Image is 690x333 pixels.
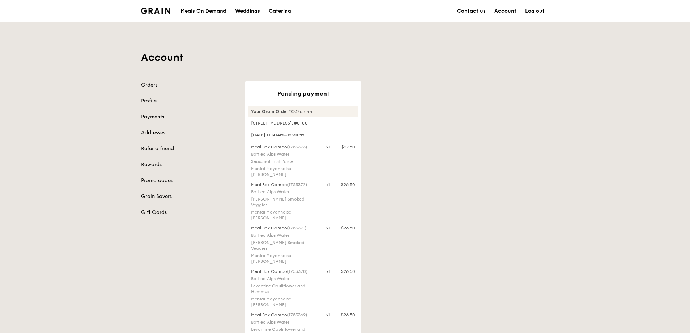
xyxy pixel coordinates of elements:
[248,120,358,126] div: [STREET_ADDRESS], #0-00
[326,144,330,150] div: x1
[269,0,291,22] div: Catering
[521,0,549,22] a: Log out
[251,159,318,164] div: Seasonal Fruit Parcel
[248,90,358,97] div: Pending payment
[341,144,355,150] div: $27.50
[141,129,237,136] a: Addresses
[251,312,318,318] div: Meal Box Combo
[251,276,318,282] div: Bottled Alps Water
[180,0,226,22] div: Meals On Demand
[251,225,318,231] div: Meal Box Combo
[453,0,490,22] a: Contact us
[251,319,318,325] div: Bottled Alps Water
[251,232,318,238] div: Bottled Alps Water
[141,145,237,152] a: Refer a friend
[251,209,318,221] div: Mentai Mayonnaise [PERSON_NAME]
[251,253,318,264] div: Mentai Mayonnaise [PERSON_NAME]
[248,129,358,141] div: [DATE] 11:30AM–12:30PM
[287,182,307,187] span: (1753372)
[141,161,237,168] a: Rewards
[141,113,237,121] a: Payments
[287,312,307,317] span: (1753369)
[251,269,318,274] div: Meal Box Combo
[264,0,295,22] a: Catering
[251,283,318,295] div: Levantine Cauliflower and Hummus
[248,106,358,117] div: #G3265144
[326,269,330,274] div: x1
[141,177,237,184] a: Promo codes
[251,151,318,157] div: Bottled Alps Water
[251,109,288,114] strong: Your Grain Order
[141,8,170,14] img: Grain
[326,182,330,187] div: x1
[251,166,318,177] div: Mentai Mayonnaise [PERSON_NAME]
[251,296,318,308] div: Mentai Mayonnaise [PERSON_NAME]
[141,193,237,200] a: Grain Savers
[141,209,237,216] a: Gift Cards
[341,312,355,318] div: $26.50
[251,240,318,251] div: [PERSON_NAME] Smoked Veggies
[141,51,549,64] h1: Account
[141,81,237,89] a: Orders
[326,312,330,318] div: x1
[287,144,307,149] span: (1753373)
[287,269,307,274] span: (1753370)
[287,225,306,231] span: (1753371)
[326,225,330,231] div: x1
[141,97,237,105] a: Profile
[251,144,318,150] div: Meal Box Combo
[341,269,355,274] div: $26.50
[251,196,318,208] div: [PERSON_NAME] Smoked Veggies
[341,225,355,231] div: $26.50
[235,0,260,22] div: Weddings
[251,189,318,195] div: Bottled Alps Water
[490,0,521,22] a: Account
[341,182,355,187] div: $26.50
[231,0,264,22] a: Weddings
[251,182,318,187] div: Meal Box Combo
